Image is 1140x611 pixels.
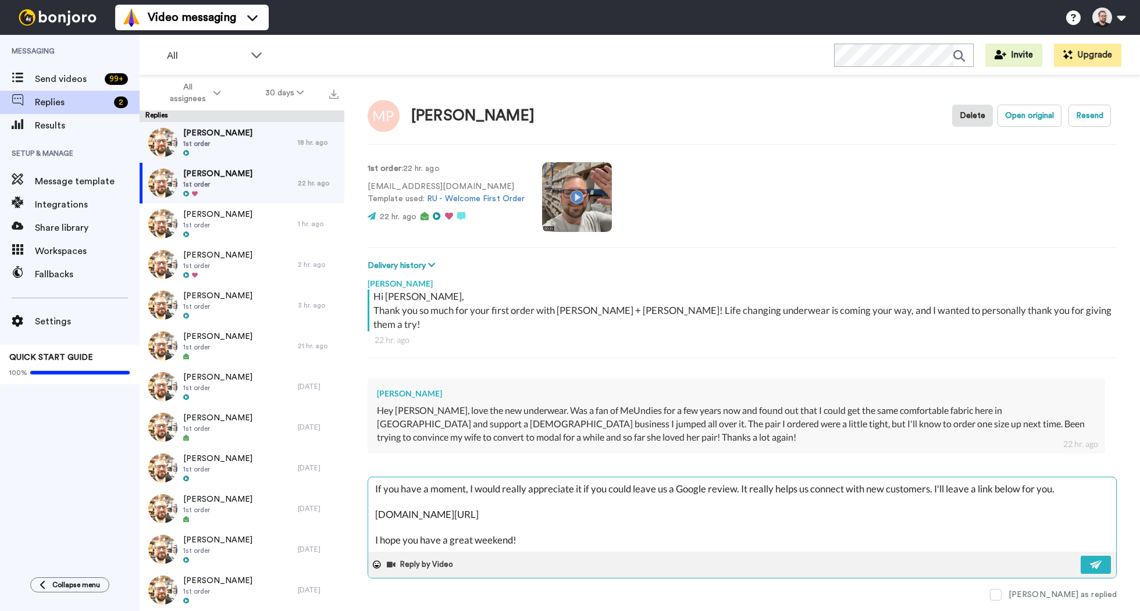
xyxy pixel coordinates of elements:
a: RU - Welcome First Order [427,195,525,203]
span: Workspaces [35,244,140,258]
img: efa524da-70a9-41f2-aa42-4cb2d5cfdec7-thumb.jpg [148,331,177,360]
div: [DATE] [298,504,339,513]
span: 1st order [183,546,252,555]
span: 1st order [183,424,252,433]
span: QUICK START GUIDE [9,353,93,362]
span: 1st order [183,383,252,392]
span: Replies [35,95,109,109]
button: Export all results that match these filters now. [326,84,342,102]
a: [PERSON_NAME]1st order[DATE] [140,570,344,610]
span: [PERSON_NAME] [183,494,252,505]
img: vm-color.svg [122,8,141,27]
img: efa524da-70a9-41f2-aa42-4cb2d5cfdec7-thumb.jpg [148,291,177,320]
a: [PERSON_NAME]1st order18 hr. ago [140,122,344,163]
span: 1st order [183,220,252,230]
span: All assignees [164,81,211,105]
button: All assignees [142,77,243,109]
span: [PERSON_NAME] [183,534,252,546]
span: Results [35,119,140,133]
img: Image of Michael Perstinger [368,100,400,132]
a: [PERSON_NAME]1st order[DATE] [140,407,344,448]
div: [DATE] [298,585,339,595]
span: Integrations [35,198,140,212]
a: [PERSON_NAME]1st order[DATE] [140,529,344,570]
span: 22 hr. ago [380,213,416,221]
a: [PERSON_NAME]1st order22 hr. ago [140,163,344,203]
img: export.svg [329,90,339,99]
span: All [167,49,245,63]
a: [PERSON_NAME]1st order[DATE] [140,488,344,529]
a: [PERSON_NAME]1st order[DATE] [140,448,344,488]
textarea: Hey [PERSON_NAME], I'm SO happy to hear you and your wife are loving the new underwear, and I rea... [368,477,1116,552]
span: [PERSON_NAME] [183,209,252,220]
span: 1st order [183,342,252,352]
span: [PERSON_NAME] [183,127,252,139]
a: [PERSON_NAME]1st order1 hr. ago [140,203,344,244]
span: Settings [35,315,140,328]
img: efa524da-70a9-41f2-aa42-4cb2d5cfdec7-thumb.jpg [148,413,177,442]
div: 21 hr. ago [298,341,339,351]
img: send-white.svg [1090,560,1103,569]
span: [PERSON_NAME] [183,331,252,342]
button: Reply by Video [386,556,457,573]
span: [PERSON_NAME] [183,249,252,261]
div: [PERSON_NAME] [377,388,1096,399]
p: : 22 hr. ago [368,163,525,175]
button: 30 days [243,83,326,103]
div: 2 [114,97,128,108]
span: 1st order [183,302,252,311]
div: 1 hr. ago [298,219,339,228]
img: efa524da-70a9-41f2-aa42-4cb2d5cfdec7-thumb.jpg [148,535,177,564]
span: [PERSON_NAME] [183,453,252,464]
span: 100% [9,368,27,377]
a: [PERSON_NAME]1st order3 hr. ago [140,285,344,326]
strong: 1st order [368,165,401,173]
a: [PERSON_NAME]1st order2 hr. ago [140,244,344,285]
img: efa524da-70a9-41f2-aa42-4cb2d5cfdec7-thumb.jpg [148,494,177,523]
span: Fallbacks [35,267,140,281]
span: 1st order [183,587,252,596]
span: [PERSON_NAME] [183,290,252,302]
a: [PERSON_NAME]1st order21 hr. ago [140,326,344,366]
span: Share library [35,221,140,235]
div: [PERSON_NAME] [411,108,535,124]
button: Collapse menu [30,577,109,592]
span: 1st order [183,180,252,189]
div: [DATE] [298,463,339,473]
button: Delivery history [368,259,439,272]
div: 22 hr. ago [298,178,339,188]
span: Collapse menu [52,580,100,589]
button: Upgrade [1054,44,1121,67]
img: efa524da-70a9-41f2-aa42-4cb2d5cfdec7-thumb.jpg [148,209,177,238]
div: Hi [PERSON_NAME], Thank you so much for your first order with [PERSON_NAME] + [PERSON_NAME]! Life... [373,290,1114,331]
div: 2 hr. ago [298,260,339,269]
span: 1st order [183,139,252,148]
img: efa524da-70a9-41f2-aa42-4cb2d5cfdec7-thumb.jpg [148,250,177,279]
span: [PERSON_NAME] [183,168,252,180]
span: 1st order [183,464,252,474]
div: [DATE] [298,545,339,554]
img: efa524da-70a9-41f2-aa42-4cb2d5cfdec7-thumb.jpg [148,169,177,198]
button: Invite [985,44,1042,67]
span: [PERSON_NAME] [183,412,252,424]
div: 22 hr. ago [375,334,1110,346]
div: [DATE] [298,382,339,391]
img: efa524da-70a9-41f2-aa42-4cb2d5cfdec7-thumb.jpg [148,372,177,401]
img: efa524da-70a9-41f2-aa42-4cb2d5cfdec7-thumb.jpg [148,576,177,605]
div: 3 hr. ago [298,301,339,310]
span: Video messaging [148,9,236,26]
img: bj-logo-header-white.svg [14,9,101,26]
button: Open original [997,105,1061,127]
div: [DATE] [298,423,339,432]
div: [PERSON_NAME] [368,272,1117,290]
span: [PERSON_NAME] [183,371,252,383]
span: Message template [35,174,140,188]
div: Replies [140,110,344,122]
span: Send videos [35,72,100,86]
img: efa524da-70a9-41f2-aa42-4cb2d5cfdec7-thumb.jpg [148,453,177,483]
div: 22 hr. ago [1063,438,1098,450]
div: 18 hr. ago [298,138,339,147]
img: efa524da-70a9-41f2-aa42-4cb2d5cfdec7-thumb.jpg [148,128,177,157]
span: 1st order [183,505,252,514]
